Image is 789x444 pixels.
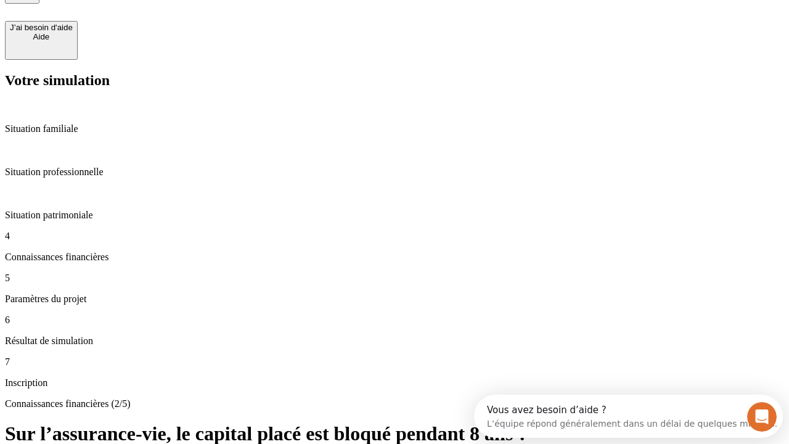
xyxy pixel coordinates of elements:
[13,20,303,33] div: L’équipe répond généralement dans un délai de quelques minutes.
[5,5,340,39] div: Ouvrir le Messenger Intercom
[5,356,784,368] p: 7
[5,231,784,242] p: 4
[5,252,784,263] p: Connaissances financières
[5,377,784,388] p: Inscription
[5,123,784,134] p: Situation familiale
[5,72,784,89] h2: Votre simulation
[10,23,73,32] div: J’ai besoin d'aide
[5,21,78,60] button: J’ai besoin d'aideAide
[747,402,777,432] iframe: Intercom live chat
[5,294,784,305] p: Paramètres du projet
[5,210,784,221] p: Situation patrimoniale
[10,32,73,41] div: Aide
[5,166,784,178] p: Situation professionnelle
[5,335,784,347] p: Résultat de simulation
[474,395,783,438] iframe: Intercom live chat discovery launcher
[5,314,784,326] p: 6
[13,10,303,20] div: Vous avez besoin d’aide ?
[5,273,784,284] p: 5
[5,398,784,409] p: Connaissances financières (2/5)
